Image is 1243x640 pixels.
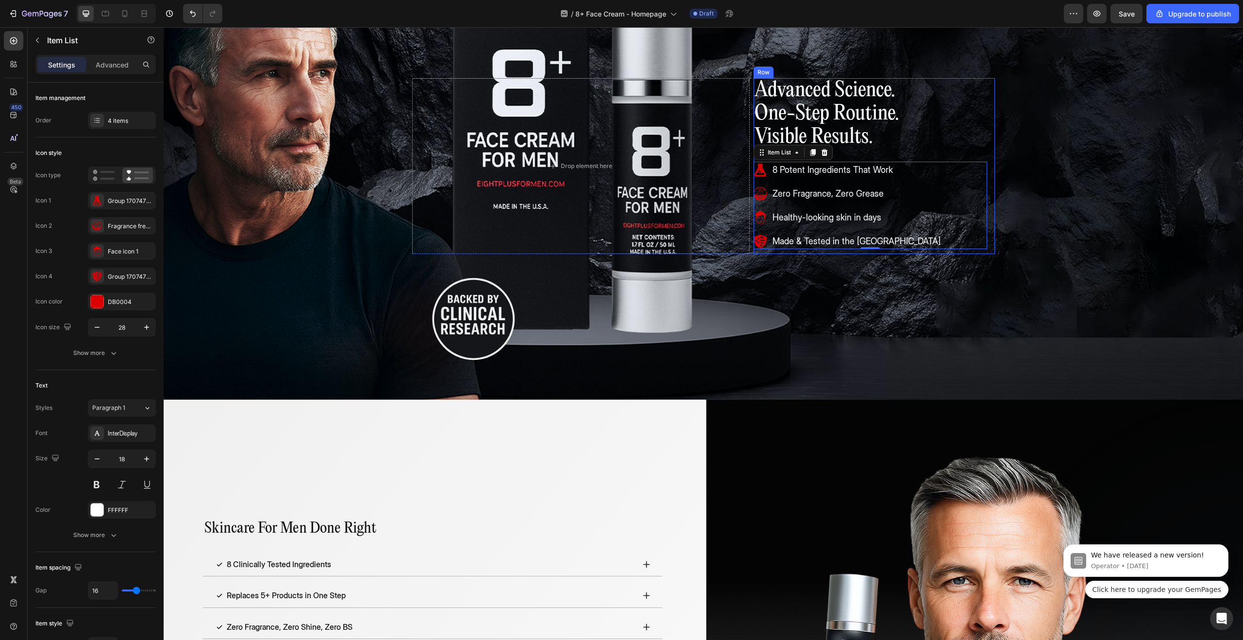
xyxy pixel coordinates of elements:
span: Skincare For Men Done Right [41,493,213,510]
div: Show more [73,348,118,358]
button: Save [1110,4,1142,23]
span: Paragraph 1 [92,404,125,412]
div: Group 1707479354 [108,197,153,205]
button: Show more [35,344,156,362]
div: Item spacing [35,561,84,574]
p: Zero Fragrance, Zero Grease [609,160,777,173]
h1: Advanced Science. One-Step Routine. Visible Results. [590,51,831,123]
div: InterDisplay [108,429,153,438]
div: Icon style [35,149,62,157]
div: Item management [35,94,85,102]
div: Icon 2 [35,221,52,230]
iframe: Design area [164,27,1243,640]
div: Undo/Redo [183,4,222,23]
div: Icon 4 [35,272,52,281]
div: FFFFFF [108,506,153,515]
p: 8 Potent Ingredients That Work [609,136,777,149]
span: / [571,9,573,19]
div: DB0004 [108,298,153,306]
span: 8+ Face Cream - Homepage [575,9,666,19]
p: Made & Tested in the [GEOGRAPHIC_DATA] [609,207,777,220]
p: Item List [47,34,130,46]
button: 7 [4,4,72,23]
span: ✓ 8 Clinically Tested Ingredients [52,532,168,542]
div: Text [35,381,48,390]
p: Advanced [96,60,129,70]
iframe: Intercom live chat [1210,607,1233,630]
span: Save [1119,10,1135,18]
input: Auto [88,582,118,599]
span: ✓ Zero Fragrance, Zero Shine, Zero BS [52,595,189,605]
div: Group 1707479353 [108,272,153,281]
div: Rich Text Editor. Editing area: main [607,158,778,174]
div: Upgrade to publish [1155,9,1231,19]
div: Color [35,505,50,514]
div: Rich Text Editor. Editing area: main [607,206,778,222]
div: Face icon 1 [108,247,153,256]
div: Rich Text Editor. Editing area: main [607,182,778,198]
div: Styles [35,404,52,412]
p: Settings [48,60,75,70]
button: Upgrade to publish [1146,4,1239,23]
div: Gap [35,586,47,595]
div: 4 items [108,117,153,125]
div: Item List [602,121,629,130]
div: Show more [73,530,118,540]
p: 7 [64,8,68,19]
div: Icon color [35,297,63,306]
div: Order [35,116,51,125]
div: Font [35,429,48,438]
iframe: Intercom notifications message [1049,512,1243,614]
span: ✓ Replaces 5+ Products in One Step [52,563,182,573]
div: Row [592,41,608,50]
div: Icon 1 [35,196,51,205]
span: Draft [699,9,714,18]
div: Icon type [35,171,61,180]
div: Item style [35,617,76,630]
div: 450 [9,103,23,111]
div: Beta [7,178,23,185]
button: Paragraph 1 [88,399,156,417]
div: Icon 3 [35,247,52,255]
div: Fragrance free sign black icon 1 [108,222,153,231]
div: Rich Text Editor. Editing area: main [607,135,778,151]
div: Drop element here [397,135,449,143]
div: Size [35,452,61,465]
p: Healthy-looking skin in days [609,184,777,197]
div: Icon size [35,321,73,334]
button: Show more [35,526,156,544]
